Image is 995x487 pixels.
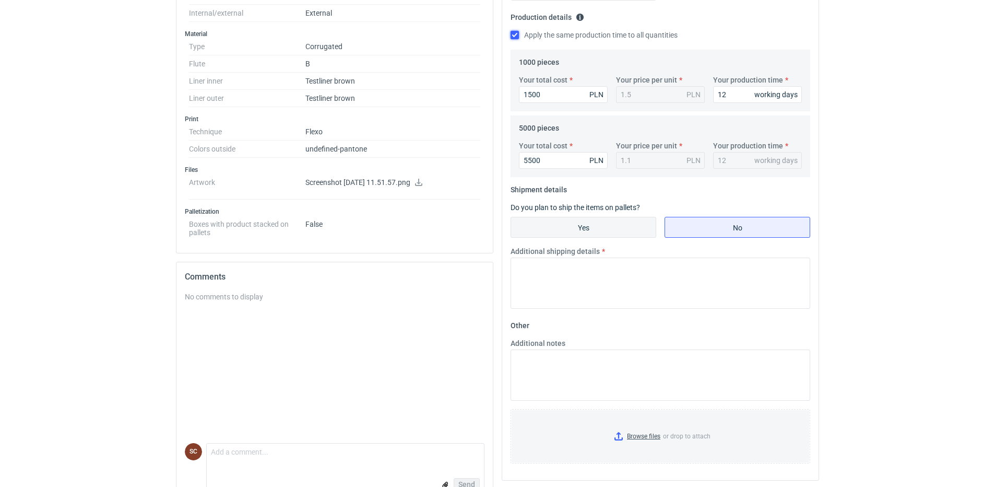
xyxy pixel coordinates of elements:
dd: Flexo [305,123,480,141]
h3: Palletization [185,207,484,216]
dt: Technique [189,123,305,141]
label: Your price per unit [616,141,677,151]
dt: Liner inner [189,73,305,90]
div: working days [754,89,798,100]
label: Additional notes [511,338,565,349]
div: PLN [589,89,603,100]
label: Additional shipping details [511,246,600,257]
label: Do you plan to ship the items on pallets? [511,203,640,212]
h3: Files [185,166,484,174]
legend: Other [511,317,529,330]
h3: Print [185,115,484,123]
label: or drop to attach [511,410,810,463]
dt: Boxes with product stacked on pallets [189,216,305,237]
dd: External [305,5,480,22]
dd: Corrugated [305,38,480,55]
dd: B [305,55,480,73]
dt: Internal/external [189,5,305,22]
legend: Production details [511,9,584,21]
dt: Type [189,38,305,55]
dd: undefined-pantone [305,141,480,158]
dd: Testliner brown [305,90,480,107]
legend: 1000 pieces [519,54,559,66]
legend: 5000 pieces [519,120,559,132]
p: Screenshot [DATE] 11.51.57.png [305,178,480,188]
div: PLN [686,155,701,166]
h2: Comments [185,271,484,283]
div: No comments to display [185,292,484,302]
legend: Shipment details [511,181,567,194]
h3: Material [185,30,484,38]
dd: Testliner brown [305,73,480,90]
label: Yes [511,217,656,238]
input: 0 [519,86,608,103]
label: Your price per unit [616,75,677,85]
dt: Liner outer [189,90,305,107]
input: 0 [713,86,802,103]
dd: False [305,216,480,237]
div: Sylwia Cichórz [185,443,202,460]
label: Apply the same production time to all quantities [511,30,678,40]
label: Your total cost [519,75,567,85]
div: working days [754,155,798,166]
dt: Colors outside [189,141,305,158]
label: Your production time [713,141,783,151]
label: Your production time [713,75,783,85]
dt: Flute [189,55,305,73]
label: Your total cost [519,141,567,151]
div: PLN [686,89,701,100]
dt: Artwork [189,174,305,200]
div: PLN [589,155,603,166]
label: No [665,217,810,238]
figcaption: SC [185,443,202,460]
